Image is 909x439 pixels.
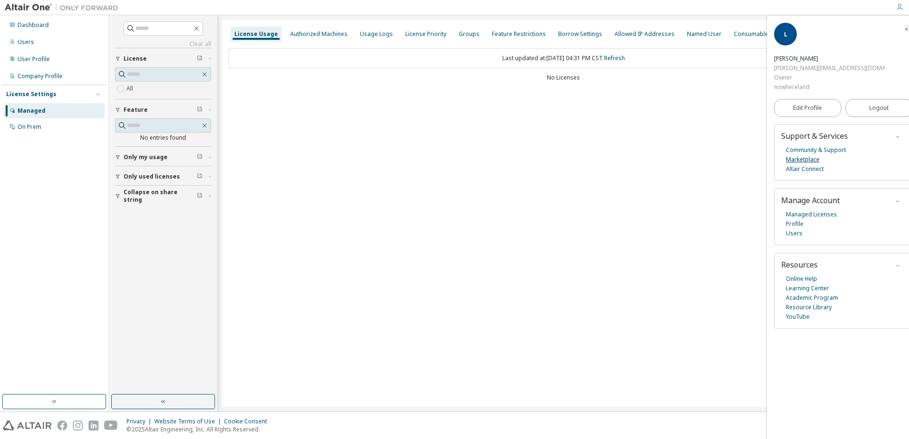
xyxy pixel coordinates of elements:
a: Resource Library [786,303,832,312]
a: Marketplace [786,155,820,164]
span: Clear filter [197,106,203,114]
div: Groups [459,30,480,38]
button: Collapse on share string [115,186,211,206]
button: Only used licenses [115,166,211,187]
span: Clear filter [197,55,203,63]
img: youtube.svg [104,421,118,430]
a: Users [786,229,802,238]
a: Online Help [786,274,817,284]
div: License Usage [234,30,278,38]
div: Named User [687,30,722,38]
div: Company Profile [18,72,62,80]
span: L [784,30,787,38]
a: Clear all [115,40,211,48]
div: Cookie Consent [224,418,273,425]
div: Allowed IP Addresses [615,30,675,38]
a: Refresh [604,54,625,62]
img: altair_logo.svg [3,421,52,430]
div: No Licenses [228,74,899,81]
div: Authorized Machines [290,30,348,38]
div: Managed [18,107,45,115]
a: YouTube [786,312,810,322]
span: Feature [124,106,148,114]
div: No entries found [115,134,211,142]
div: Users [18,38,34,46]
span: Edit Profile [793,104,822,112]
span: Clear filter [197,153,203,161]
div: Usage Logs [360,30,393,38]
div: Owner [774,73,885,82]
span: Only used licenses [124,173,180,180]
label: All [126,83,135,94]
a: Community & Support [786,145,846,155]
span: Manage Account [781,195,840,206]
div: License Priority [405,30,446,38]
a: Managed Licenses [786,210,837,219]
a: Profile [786,219,803,229]
a: Edit Profile [774,99,841,117]
div: Privacy [126,418,154,425]
img: linkedin.svg [89,421,98,430]
p: © 2025 Altair Engineering, Inc. All Rights Reserved. [126,425,273,433]
span: Clear filter [197,192,203,200]
img: facebook.svg [57,421,67,430]
div: On Prem [18,123,41,131]
span: Resources [781,260,818,270]
div: Consumables [734,30,772,38]
div: Borrow Settings [558,30,602,38]
img: Altair One [5,3,123,12]
div: [PERSON_NAME][EMAIL_ADDRESS][DOMAIN_NAME] [774,63,885,73]
img: instagram.svg [73,421,83,430]
a: Academic Program [786,293,838,303]
span: Logout [869,103,889,113]
div: License Settings [6,90,56,98]
div: Last updated at: [DATE] 04:31 PM CST [228,48,899,68]
span: Clear filter [197,173,203,180]
span: Support & Services [781,131,848,141]
a: Learning Center [786,284,829,293]
div: Website Terms of Use [154,418,224,425]
div: Dashboard [18,21,49,29]
button: Feature [115,99,211,120]
button: Only my usage [115,147,211,168]
button: License [115,48,211,69]
span: Collapse on share string [124,188,197,204]
div: Feature Restrictions [492,30,546,38]
div: User Profile [18,55,50,63]
span: Only my usage [124,153,168,161]
div: nowhereland [774,82,885,92]
span: License [124,55,147,63]
div: LUIS VIRUENA [774,54,885,63]
a: Altair Connect [786,164,824,174]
